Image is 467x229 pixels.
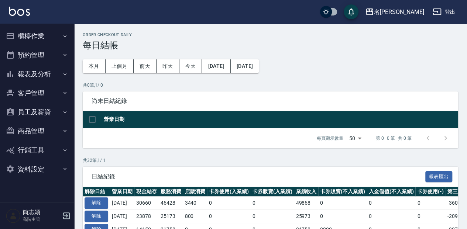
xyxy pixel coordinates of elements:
[3,160,71,179] button: 資料設定
[134,59,157,73] button: 前天
[415,187,446,197] th: 卡券使用(-)
[294,197,318,210] td: 49868
[207,210,251,223] td: 0
[362,4,427,20] button: 名[PERSON_NAME]
[3,122,71,141] button: 商品管理
[183,187,207,197] th: 店販消費
[23,209,60,216] h5: 簡志穎
[294,210,318,223] td: 25973
[157,59,179,73] button: 昨天
[3,65,71,84] button: 報表及分析
[134,210,159,223] td: 23878
[83,32,458,37] h2: Order checkout daily
[110,187,134,197] th: 營業日期
[317,135,343,142] p: 每頁顯示數量
[425,173,453,180] a: 報表匯出
[294,187,318,197] th: 業績收入
[430,5,458,19] button: 登出
[3,46,71,65] button: 預約管理
[159,187,183,197] th: 服務消費
[83,187,110,197] th: 解除日結
[251,210,294,223] td: 0
[83,40,458,51] h3: 每日結帳
[92,97,449,105] span: 尚未日結紀錄
[9,7,30,16] img: Logo
[318,197,367,210] td: 0
[183,210,207,223] td: 800
[134,197,159,210] td: 30660
[251,187,294,197] th: 卡券販賣(入業績)
[23,216,60,223] p: 高階主管
[318,210,367,223] td: 0
[110,210,134,223] td: [DATE]
[134,187,159,197] th: 現金結存
[374,7,424,17] div: 名[PERSON_NAME]
[367,210,416,223] td: 0
[6,208,21,223] img: Person
[207,197,251,210] td: 0
[367,197,416,210] td: 0
[106,59,134,73] button: 上個月
[318,187,367,197] th: 卡券販賣(不入業績)
[85,197,108,209] button: 解除
[346,128,364,148] div: 50
[251,197,294,210] td: 0
[3,84,71,103] button: 客戶管理
[207,187,251,197] th: 卡券使用(入業績)
[3,27,71,46] button: 櫃檯作業
[179,59,202,73] button: 今天
[110,197,134,210] td: [DATE]
[415,197,446,210] td: 0
[83,157,458,164] p: 共 32 筆, 1 / 1
[3,140,71,160] button: 行銷工具
[159,210,183,223] td: 25173
[367,187,416,197] th: 入金儲值(不入業績)
[83,82,458,89] p: 共 0 筆, 1 / 0
[344,4,358,19] button: save
[231,59,259,73] button: [DATE]
[102,111,458,128] th: 營業日期
[425,171,453,183] button: 報表匯出
[202,59,230,73] button: [DATE]
[376,135,412,142] p: 第 0–0 筆 共 0 筆
[415,210,446,223] td: 0
[159,197,183,210] td: 46428
[183,197,207,210] td: 3440
[83,59,106,73] button: 本月
[92,173,425,180] span: 日結紀錄
[85,211,108,222] button: 解除
[3,103,71,122] button: 員工及薪資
